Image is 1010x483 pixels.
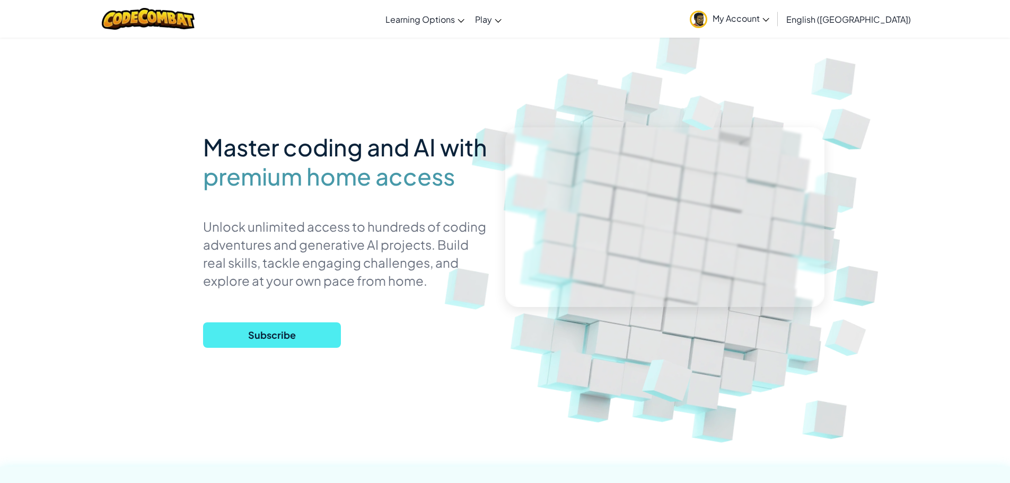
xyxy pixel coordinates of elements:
img: avatar [690,11,707,28]
a: Learning Options [380,5,470,33]
button: Subscribe [203,322,341,348]
span: English ([GEOGRAPHIC_DATA]) [786,14,911,25]
a: My Account [684,2,775,36]
img: Overlap cubes [666,78,741,146]
span: Master coding and AI with [203,132,487,162]
span: Play [475,14,492,25]
span: My Account [713,13,769,24]
img: Overlap cubes [803,80,895,170]
a: Play [470,5,507,33]
a: English ([GEOGRAPHIC_DATA]) [781,5,916,33]
span: premium home access [203,162,455,191]
span: Learning Options [385,14,455,25]
img: Overlap cubes [622,329,718,424]
img: Overlap cubes [809,302,886,372]
img: CodeCombat logo [102,8,195,30]
p: Unlock unlimited access to hundreds of coding adventures and generative AI projects. Build real s... [203,217,489,289]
